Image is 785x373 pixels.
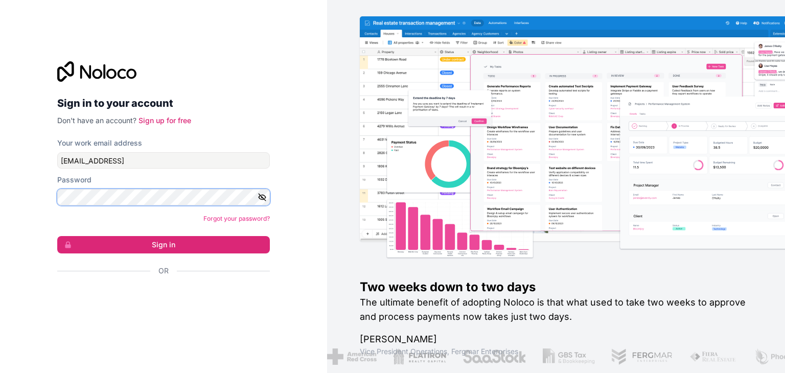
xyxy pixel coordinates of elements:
[57,116,136,125] span: Don't have an account?
[52,287,267,310] iframe: Nút Đăng nhập bằng Google
[360,346,752,357] h1: Vice President Operations , Fergmar Enterprises
[360,295,752,324] h2: The ultimate benefit of adopting Noloco is that what used to take two weeks to approve and proces...
[327,348,377,365] img: /assets/american-red-cross-BAupjrZR.png
[57,189,270,205] input: Password
[57,152,270,169] input: Email address
[360,279,752,295] h1: Two weeks down to two days
[57,138,142,148] label: Your work email address
[57,175,91,185] label: Password
[360,332,752,346] h1: [PERSON_NAME]
[138,116,191,125] a: Sign up for free
[57,94,270,112] h2: Sign in to your account
[203,215,270,222] a: Forgot your password?
[57,236,270,253] button: Sign in
[158,266,169,276] span: Or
